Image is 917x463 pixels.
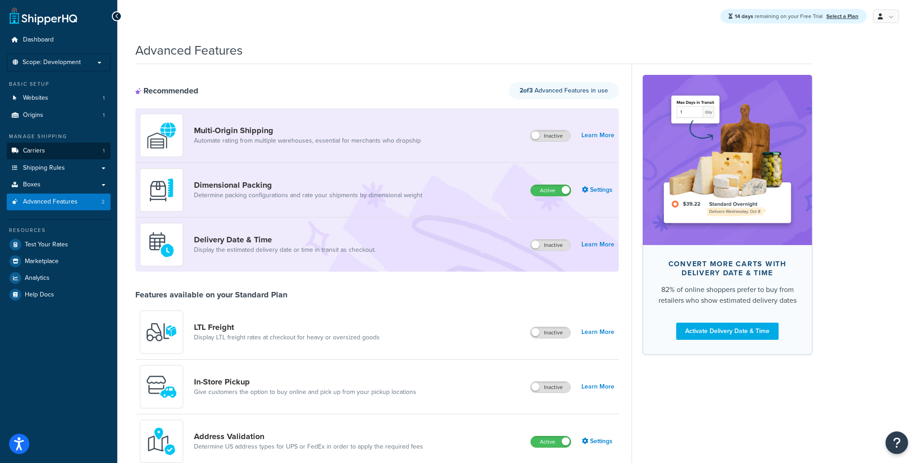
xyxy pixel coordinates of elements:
[146,316,177,348] img: y79ZsPf0fXUFUhFXDzUgf+ktZg5F2+ohG75+v3d2s1D9TjoU8PiyCIluIjV41seZevKCRuEjTPPOKHJsQcmKCXGdfprl3L4q7...
[146,371,177,403] img: wfgcfpwTIucLEAAAAASUVORK5CYII=
[23,198,78,206] span: Advanced Features
[25,258,59,265] span: Marketplace
[23,111,43,119] span: Origins
[581,129,614,142] a: Learn More
[7,133,111,140] div: Manage Shipping
[23,59,81,66] span: Scope: Development
[7,253,111,269] a: Marketplace
[520,86,608,95] span: Advanced Features in use
[194,180,422,190] a: Dimensional Packing
[194,136,421,145] a: Automate rating from multiple warehouses, essential for merchants who dropship
[194,333,380,342] a: Display LTL freight rates at checkout for heavy or oversized goods
[581,326,614,338] a: Learn More
[7,287,111,303] a: Help Docs
[581,238,614,251] a: Learn More
[582,184,614,196] a: Settings
[194,377,416,387] a: In-Store Pickup
[135,86,198,96] div: Recommended
[7,194,111,210] li: Advanced Features
[194,235,376,245] a: Delivery Date & Time
[530,382,570,393] label: Inactive
[7,107,111,124] li: Origins
[531,185,571,196] label: Active
[101,198,105,206] span: 2
[25,291,54,299] span: Help Docs
[531,436,571,447] label: Active
[103,147,105,155] span: 1
[135,42,243,59] h1: Advanced Features
[25,274,50,282] span: Analytics
[7,160,111,176] a: Shipping Rules
[530,240,570,250] label: Inactive
[103,111,105,119] span: 1
[7,227,111,234] div: Resources
[194,245,376,255] a: Display the estimated delivery date or time in transit as checkout.
[826,12,858,20] a: Select a Plan
[7,90,111,106] li: Websites
[7,107,111,124] a: Origins1
[135,290,287,300] div: Features available on your Standard Plan
[146,426,177,457] img: kIG8fy0lQAAAABJRU5ErkJggg==
[194,125,421,135] a: Multi-Origin Shipping
[7,236,111,253] a: Test Your Rates
[582,435,614,448] a: Settings
[656,88,798,231] img: feature-image-ddt-36eae7f7280da8017bfb280eaccd9c446f90b1fe08728e4019434db127062ab4.png
[23,147,45,155] span: Carriers
[7,90,111,106] a: Websites1
[657,259,797,278] div: Convert more carts with delivery date & time
[194,388,416,397] a: Give customers the option to buy online and pick up from your pickup locations
[146,174,177,206] img: DTVBYsAAAAAASUVORK5CYII=
[657,284,797,306] div: 82% of online shoppers prefer to buy from retailers who show estimated delivery dates
[103,94,105,102] span: 1
[194,431,423,441] a: Address Validation
[676,323,779,340] a: Activate Delivery Date & Time
[146,120,177,151] img: WatD5o0RtDAAAAAElFTkSuQmCC
[7,80,111,88] div: Basic Setup
[7,32,111,48] a: Dashboard
[7,270,111,286] a: Analytics
[885,431,908,454] button: Open Resource Center
[530,327,570,338] label: Inactive
[735,12,753,20] strong: 14 days
[194,191,422,200] a: Determine packing configurations and rate your shipments by dimensional weight
[520,86,533,95] strong: 2 of 3
[7,143,111,159] li: Carriers
[7,143,111,159] a: Carriers1
[194,442,423,451] a: Determine US address types for UPS or FedEx in order to apply the required fees
[25,241,68,249] span: Test Your Rates
[23,164,65,172] span: Shipping Rules
[530,130,570,141] label: Inactive
[23,181,41,189] span: Boxes
[194,322,380,332] a: LTL Freight
[581,380,614,393] a: Learn More
[146,229,177,260] img: gfkeb5ejjkALwAAAABJRU5ErkJggg==
[7,176,111,193] a: Boxes
[735,12,824,20] span: remaining on your Free Trial
[23,94,48,102] span: Websites
[7,194,111,210] a: Advanced Features2
[23,36,54,44] span: Dashboard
